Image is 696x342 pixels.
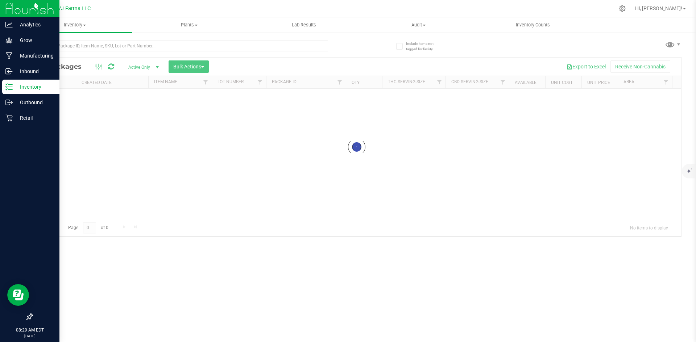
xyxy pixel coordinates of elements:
inline-svg: Grow [5,37,13,44]
p: Outbound [13,98,56,107]
span: Plants [132,22,246,28]
span: Lab Results [282,22,326,28]
a: Plants [132,17,246,33]
p: Grow [13,36,56,45]
a: Lab Results [246,17,361,33]
p: [DATE] [3,333,56,339]
inline-svg: Outbound [5,99,13,106]
inline-svg: Inventory [5,83,13,90]
a: Inventory Counts [476,17,590,33]
span: Inventory [17,22,132,28]
inline-svg: Manufacturing [5,52,13,59]
div: Manage settings [618,5,627,12]
a: Audit [361,17,476,33]
inline-svg: Analytics [5,21,13,28]
span: Include items not tagged for facility [406,41,442,52]
iframe: Resource center [7,284,29,306]
p: Retail [13,114,56,122]
inline-svg: Inbound [5,68,13,75]
span: Hi, [PERSON_NAME]! [635,5,682,11]
p: Analytics [13,20,56,29]
span: Audit [361,22,475,28]
inline-svg: Retail [5,114,13,122]
p: Inventory [13,83,56,91]
p: Manufacturing [13,51,56,60]
p: 08:29 AM EDT [3,327,56,333]
p: Inbound [13,67,56,76]
span: Inventory Counts [506,22,560,28]
a: Inventory [17,17,132,33]
input: Search Package ID, Item Name, SKU, Lot or Part Number... [32,41,328,51]
span: VJ Farms LLC [58,5,91,12]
